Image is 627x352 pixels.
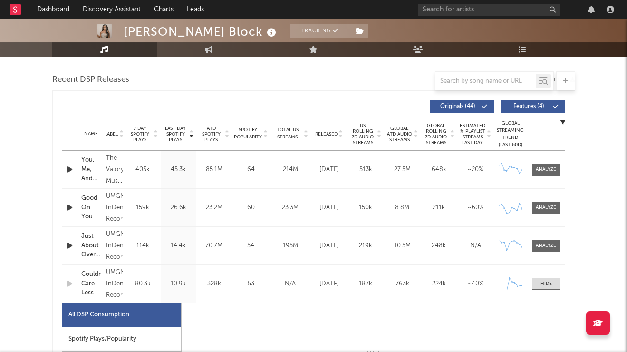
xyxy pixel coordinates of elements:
div: 214M [272,165,309,175]
button: Tracking [290,24,350,38]
a: Good On You [81,194,101,222]
span: Label [105,131,118,137]
span: US Rolling 7D Audio Streams [350,123,376,146]
div: UMGN InDent Records [106,191,123,225]
span: Originals ( 44 ) [436,104,480,109]
div: 195M [272,241,309,251]
div: 80.3k [127,279,158,289]
div: 159k [127,203,158,213]
div: 150k [350,203,382,213]
span: ATD Spotify Plays [199,126,224,143]
div: 23.2M [199,203,230,213]
div: 23.3M [272,203,309,213]
span: Estimated % Playlist Streams Last Day [460,123,486,146]
div: N/A [272,279,309,289]
div: 763k [386,279,418,289]
div: 26.6k [163,203,194,213]
div: All DSP Consumption [62,303,181,327]
div: 64 [234,165,268,175]
div: [DATE] [313,279,345,289]
div: Name [81,130,101,137]
div: Spotify Plays/Popularity [62,327,181,352]
div: 45.3k [163,165,194,175]
input: Search by song name or URL [435,78,536,85]
div: UMGN InDent Records [106,267,123,301]
div: 10.5M [386,241,418,251]
a: You, Me, And Whiskey [81,156,101,184]
div: 54 [234,241,268,251]
div: 187k [350,279,382,289]
span: Released [315,131,338,137]
div: 219k [350,241,382,251]
span: 7 Day Spotify Plays [127,126,153,143]
div: 648k [423,165,455,175]
div: N/A [460,241,492,251]
div: [DATE] [313,165,345,175]
div: Global Streaming Trend (Last 60D) [496,120,525,148]
button: Features(4) [501,100,565,113]
div: [PERSON_NAME] Block [124,24,279,39]
div: [DATE] [313,203,345,213]
span: Spotify Popularity [234,127,262,141]
div: 27.5M [386,165,418,175]
span: Features ( 4 ) [507,104,551,109]
div: The Valory Music Co., LLC [106,153,123,187]
button: Originals(44) [430,100,494,113]
a: Couldn't Care Less [81,270,101,298]
span: Total US Streams [272,127,303,141]
div: 248k [423,241,455,251]
div: 70.7M [199,241,230,251]
div: All DSP Consumption [68,309,129,321]
input: Search for artists [418,4,560,16]
div: 53 [234,279,268,289]
span: Global Rolling 7D Audio Streams [423,123,449,146]
div: 513k [350,165,382,175]
div: ~ 60 % [460,203,492,213]
span: Global ATD Audio Streams [386,126,413,143]
div: 328k [199,279,230,289]
div: [DATE] [313,241,345,251]
div: 60 [234,203,268,213]
div: 211k [423,203,455,213]
div: 85.1M [199,165,230,175]
span: Last Day Spotify Plays [163,126,188,143]
div: 224k [423,279,455,289]
div: 8.8M [386,203,418,213]
div: 114k [127,241,158,251]
div: 14.4k [163,241,194,251]
a: Just About Over You [81,232,101,260]
div: 10.9k [163,279,194,289]
div: ~ 20 % [460,165,492,175]
div: ~ 40 % [460,279,492,289]
div: UMGN InDent Records [106,229,123,263]
div: 405k [127,165,158,175]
